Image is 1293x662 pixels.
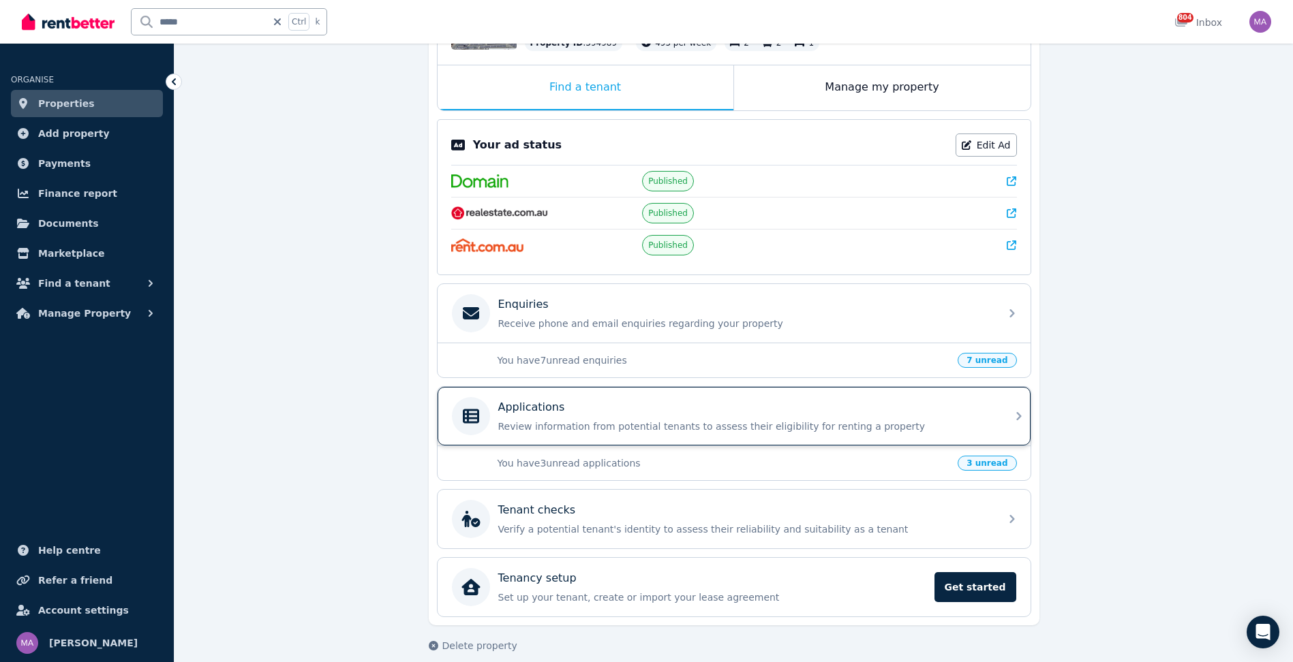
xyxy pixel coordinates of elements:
[498,317,992,330] p: Receive phone and email enquiries regarding your property
[38,305,131,321] span: Manage Property
[11,150,163,177] a: Payments
[934,572,1016,602] span: Get started
[438,490,1031,548] a: Tenant checksVerify a potential tenant's identity to assess their reliability and suitability as ...
[438,558,1031,616] a: Tenancy setupSet up your tenant, create or import your lease agreementGet started
[451,238,524,252] img: Rent.com.au
[38,95,95,112] span: Properties
[648,176,688,187] span: Published
[11,240,163,267] a: Marketplace
[38,125,110,142] span: Add property
[498,399,565,415] p: Applications
[498,420,992,433] p: Review information from potential tenants to assess their eligibility for renting a property
[38,602,129,618] span: Account settings
[1249,11,1271,33] img: Marc Angelone
[1174,16,1222,29] div: Inbox
[442,639,517,652] span: Delete property
[498,522,992,536] p: Verify a potential tenant's identity to assess their reliability and suitability as a tenant
[38,275,110,291] span: Find a tenant
[11,270,163,297] button: Find a tenant
[648,208,688,219] span: Published
[438,387,1031,445] a: ApplicationsReview information from potential tenants to assess their eligibility for renting a p...
[498,502,576,518] p: Tenant checks
[38,572,112,588] span: Refer a friend
[734,65,1031,110] div: Manage my property
[288,13,309,31] span: Ctrl
[648,240,688,251] span: Published
[451,206,549,220] img: RealEstate.com.au
[38,542,101,558] span: Help centre
[438,284,1031,343] a: EnquiriesReceive phone and email enquiries regarding your property
[22,12,115,32] img: RentBetter
[49,635,138,651] span: [PERSON_NAME]
[11,567,163,594] a: Refer a friend
[473,137,562,153] p: Your ad status
[11,597,163,624] a: Account settings
[38,185,117,202] span: Finance report
[315,16,320,27] span: k
[38,155,91,172] span: Payments
[451,174,508,188] img: Domain.com.au
[498,570,577,586] p: Tenancy setup
[38,215,99,232] span: Documents
[11,210,163,237] a: Documents
[11,90,163,117] a: Properties
[956,133,1017,157] a: Edit Ad
[16,632,38,654] img: Marc Angelone
[11,180,163,207] a: Finance report
[958,353,1016,368] span: 7 unread
[498,296,549,313] p: Enquiries
[38,245,104,262] span: Marketplace
[429,639,517,652] button: Delete property
[11,75,54,84] span: ORGANISE
[438,65,733,110] div: Find a tenant
[1177,13,1193,22] span: 804
[11,537,163,564] a: Help centre
[498,456,950,470] p: You have 3 unread applications
[498,353,950,367] p: You have 7 unread enquiries
[1247,616,1279,648] div: Open Intercom Messenger
[11,120,163,147] a: Add property
[498,590,926,604] p: Set up your tenant, create or import your lease agreement
[11,300,163,327] button: Manage Property
[958,456,1016,471] span: 3 unread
